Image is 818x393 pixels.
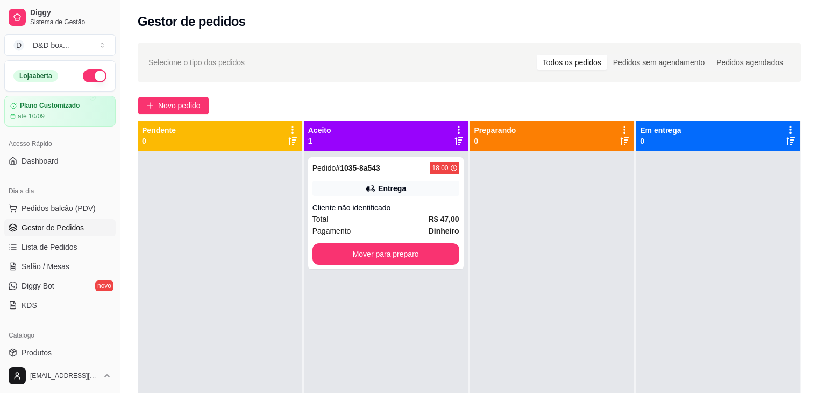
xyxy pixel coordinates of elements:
div: Todos os pedidos [537,55,607,70]
span: Diggy Bot [22,280,54,291]
a: Gestor de Pedidos [4,219,116,236]
strong: R$ 47,00 [429,215,459,223]
span: Sistema de Gestão [30,18,111,26]
a: Dashboard [4,152,116,170]
div: Catálogo [4,327,116,344]
div: Cliente não identificado [312,202,459,213]
div: Loja aberta [13,70,58,82]
p: Em entrega [640,125,681,136]
article: até 10/09 [18,112,45,121]
article: Plano Customizado [20,102,80,110]
span: Novo pedido [158,100,201,111]
div: Pedidos agendados [710,55,789,70]
span: Total [312,213,329,225]
h2: Gestor de pedidos [138,13,246,30]
div: Entrega [378,183,406,194]
button: Select a team [4,34,116,56]
p: 0 [474,136,516,146]
span: plus [146,102,154,109]
p: 0 [640,136,681,146]
span: Selecione o tipo dos pedidos [148,57,245,68]
div: D&D box ... [33,40,69,51]
button: Alterar Status [83,69,106,82]
span: Dashboard [22,156,59,166]
p: Aceito [308,125,331,136]
span: Produtos [22,347,52,358]
button: Novo pedido [138,97,209,114]
button: Pedidos balcão (PDV) [4,200,116,217]
a: Lista de Pedidos [4,238,116,256]
div: Pedidos sem agendamento [607,55,710,70]
a: Diggy Botnovo [4,277,116,294]
span: D [13,40,24,51]
a: Salão / Mesas [4,258,116,275]
p: 1 [308,136,331,146]
p: Pendente [142,125,176,136]
div: 18:00 [432,164,448,172]
a: DiggySistema de Gestão [4,4,116,30]
span: Salão / Mesas [22,261,69,272]
a: KDS [4,297,116,314]
a: Produtos [4,344,116,361]
span: KDS [22,300,37,311]
span: Lista de Pedidos [22,242,77,252]
button: Mover para preparo [312,243,459,265]
span: Gestor de Pedidos [22,222,84,233]
div: Dia a dia [4,183,116,200]
p: Preparando [474,125,516,136]
span: Diggy [30,8,111,18]
button: [EMAIL_ADDRESS][DOMAIN_NAME] [4,363,116,389]
strong: # 1035-8a543 [336,164,380,172]
strong: Dinheiro [429,227,459,235]
span: Pagamento [312,225,351,237]
div: Acesso Rápido [4,135,116,152]
a: Plano Customizadoaté 10/09 [4,96,116,127]
p: 0 [142,136,176,146]
span: [EMAIL_ADDRESS][DOMAIN_NAME] [30,371,98,380]
span: Pedido [312,164,336,172]
span: Pedidos balcão (PDV) [22,203,96,214]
